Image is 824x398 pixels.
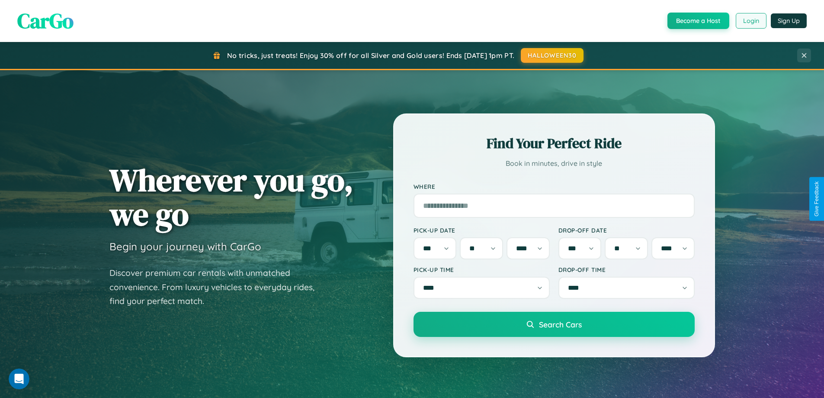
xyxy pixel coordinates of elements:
[9,369,29,389] iframe: Intercom live chat
[667,13,729,29] button: Become a Host
[771,13,807,28] button: Sign Up
[558,227,695,234] label: Drop-off Date
[539,320,582,329] span: Search Cars
[414,312,695,337] button: Search Cars
[109,266,326,308] p: Discover premium car rentals with unmatched convenience. From luxury vehicles to everyday rides, ...
[414,183,695,190] label: Where
[227,51,514,60] span: No tricks, just treats! Enjoy 30% off for all Silver and Gold users! Ends [DATE] 1pm PT.
[736,13,766,29] button: Login
[414,227,550,234] label: Pick-up Date
[414,266,550,273] label: Pick-up Time
[558,266,695,273] label: Drop-off Time
[414,157,695,170] p: Book in minutes, drive in style
[109,163,353,231] h1: Wherever you go, we go
[814,181,820,217] div: Give Feedback
[414,134,695,153] h2: Find Your Perfect Ride
[109,240,261,253] h3: Begin your journey with CarGo
[521,48,584,63] button: HALLOWEEN30
[17,6,74,35] span: CarGo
